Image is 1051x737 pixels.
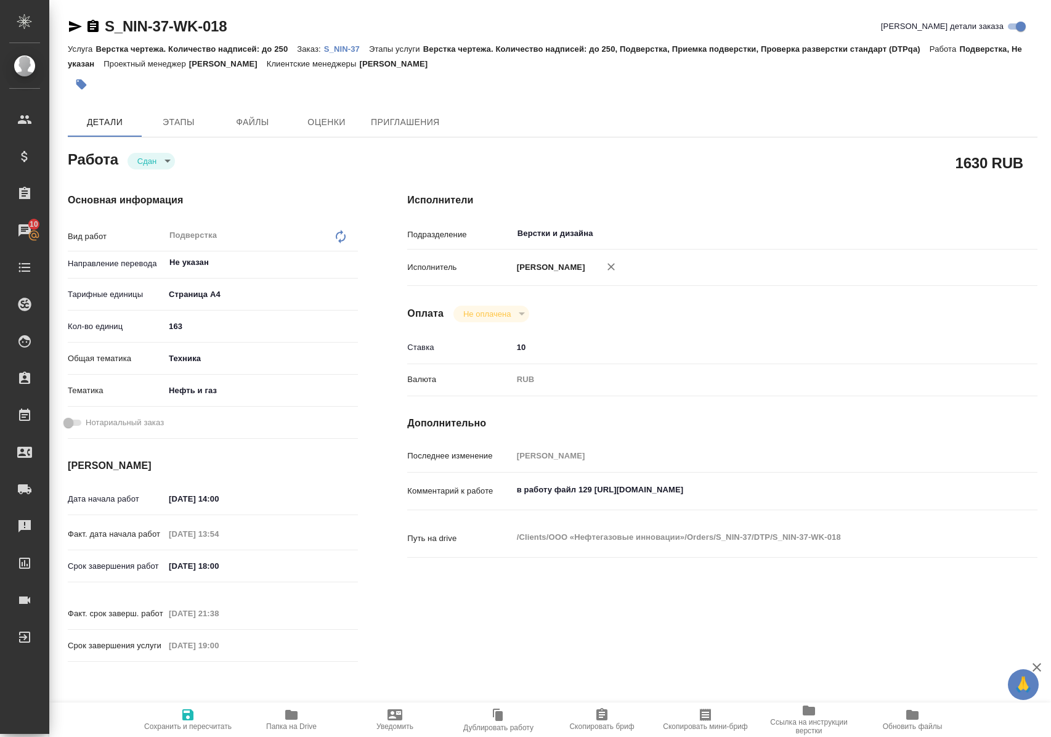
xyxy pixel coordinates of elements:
[68,147,118,169] h2: Работа
[68,19,83,34] button: Скопировать ссылку для ЯМессенджера
[407,229,512,241] p: Подразделение
[513,261,585,274] p: [PERSON_NAME]
[68,258,164,270] p: Направление перевода
[164,525,272,543] input: Пустое поле
[68,699,108,719] h2: Заказ
[930,44,960,54] p: Работа
[569,722,634,731] span: Скопировать бриф
[324,43,369,54] a: S_NIN-37
[134,156,160,166] button: Сдан
[861,702,964,737] button: Обновить файлы
[513,338,985,356] input: ✎ Введи что-нибудь
[663,722,747,731] span: Скопировать мини-бриф
[164,557,272,575] input: ✎ Введи что-нибудь
[103,59,189,68] p: Проектный менеджер
[513,447,985,465] input: Пустое поле
[343,702,447,737] button: Уведомить
[164,348,358,369] div: Техника
[956,152,1023,173] h2: 1630 RUB
[240,702,343,737] button: Папка на Drive
[75,115,134,130] span: Детали
[881,20,1004,33] span: [PERSON_NAME] детали заказа
[68,608,164,620] p: Факт. срок заверш. работ
[68,352,164,365] p: Общая тематика
[359,59,437,68] p: [PERSON_NAME]
[407,261,512,274] p: Исполнитель
[68,458,358,473] h4: [PERSON_NAME]
[68,230,164,243] p: Вид работ
[68,493,164,505] p: Дата начала работ
[223,115,282,130] span: Файлы
[513,479,985,500] textarea: в работу файл 129 [URL][DOMAIN_NAME]
[765,718,853,735] span: Ссылка на инструкции верстки
[68,640,164,652] p: Срок завершения услуги
[164,637,272,654] input: Пустое поле
[68,560,164,572] p: Срок завершения работ
[1013,672,1034,698] span: 🙏
[267,59,360,68] p: Клиентские менеджеры
[460,309,514,319] button: Не оплачена
[513,527,985,548] textarea: /Clients/ООО «Нефтегазовые инновации»/Orders/S_NIN-37/DTP/S_NIN-37-WK-018
[407,341,512,354] p: Ставка
[598,253,625,280] button: Удалить исполнителя
[68,288,164,301] p: Тарифные единицы
[68,528,164,540] p: Факт. дата начала работ
[68,44,95,54] p: Услуга
[883,722,943,731] span: Обновить файлы
[369,44,423,54] p: Этапы услуги
[1008,669,1039,700] button: 🙏
[297,44,323,54] p: Заказ:
[189,59,267,68] p: [PERSON_NAME]
[371,115,440,130] span: Приглашения
[407,373,512,386] p: Валюта
[423,44,930,54] p: Верстка чертежа. Количество надписей: до 250, Подверстка, Приемка подверстки, Проверка разверстки...
[550,702,654,737] button: Скопировать бриф
[68,71,95,98] button: Добавить тэг
[164,284,358,305] div: Страница А4
[68,193,358,208] h4: Основная информация
[3,215,46,246] a: 10
[164,317,358,335] input: ✎ Введи что-нибудь
[22,218,46,230] span: 10
[149,115,208,130] span: Этапы
[164,380,358,401] div: Нефть и газ
[86,19,100,34] button: Скопировать ссылку
[144,722,232,731] span: Сохранить и пересчитать
[324,44,369,54] p: S_NIN-37
[447,702,550,737] button: Дублировать работу
[68,385,164,397] p: Тематика
[407,306,444,321] h4: Оплата
[128,153,175,169] div: Сдан
[757,702,861,737] button: Ссылка на инструкции верстки
[105,18,227,35] a: S_NIN-37-WK-018
[407,193,1037,208] h4: Исполнители
[407,485,512,497] p: Комментарий к работе
[297,115,356,130] span: Оценки
[654,702,757,737] button: Скопировать мини-бриф
[68,320,164,333] p: Кол-во единиц
[136,702,240,737] button: Сохранить и пересчитать
[351,261,354,264] button: Open
[164,490,272,508] input: ✎ Введи что-нибудь
[407,532,512,545] p: Путь на drive
[86,417,164,429] span: Нотариальный заказ
[453,306,529,322] div: Сдан
[513,369,985,390] div: RUB
[407,416,1037,431] h4: Дополнительно
[407,450,512,462] p: Последнее изменение
[95,44,297,54] p: Верстка чертежа. Количество надписей: до 250
[164,605,272,622] input: Пустое поле
[376,722,413,731] span: Уведомить
[978,232,981,235] button: Open
[463,723,534,732] span: Дублировать работу
[266,722,317,731] span: Папка на Drive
